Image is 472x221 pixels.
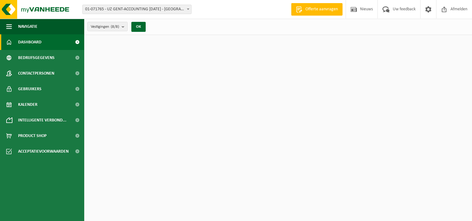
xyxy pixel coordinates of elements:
[18,112,66,128] span: Intelligente verbond...
[18,50,55,66] span: Bedrijfsgegevens
[291,3,343,16] a: Offerte aanvragen
[18,81,41,97] span: Gebruikers
[18,34,41,50] span: Dashboard
[18,19,37,34] span: Navigatie
[87,22,128,31] button: Vestigingen(8/8)
[304,6,339,12] span: Offerte aanvragen
[18,97,37,112] span: Kalender
[82,5,192,14] span: 01-071765 - UZ GENT-ACCOUNTING 0 BC - GENT
[83,5,191,14] span: 01-071765 - UZ GENT-ACCOUNTING 0 BC - GENT
[18,128,46,144] span: Product Shop
[131,22,146,32] button: OK
[111,25,119,29] count: (8/8)
[18,66,54,81] span: Contactpersonen
[18,144,69,159] span: Acceptatievoorwaarden
[91,22,119,32] span: Vestigingen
